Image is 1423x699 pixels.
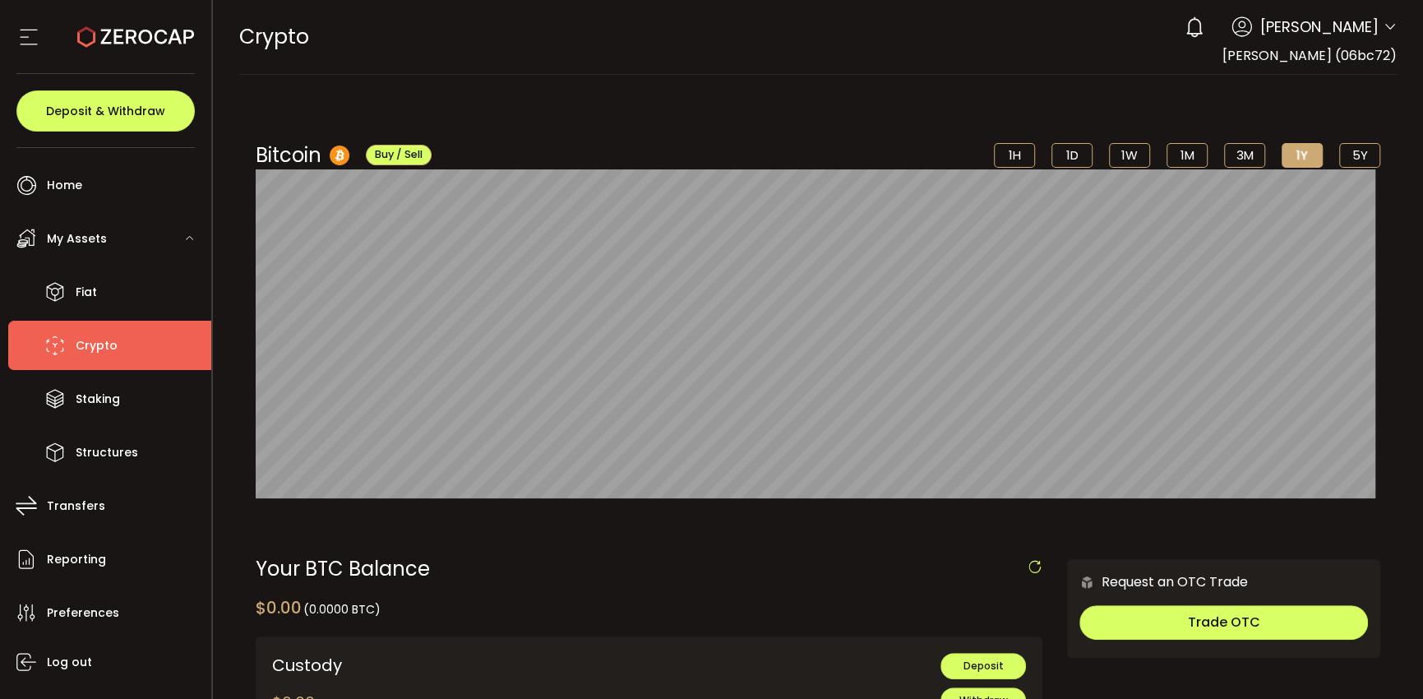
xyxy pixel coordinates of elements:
[1051,143,1093,168] li: 1D
[47,601,119,625] span: Preferences
[47,174,82,197] span: Home
[256,141,432,169] div: Bitcoin
[76,387,120,411] span: Staking
[16,90,195,132] button: Deposit & Withdraw
[76,280,97,304] span: Fiat
[47,227,107,251] span: My Assets
[47,650,92,674] span: Log out
[47,548,106,572] span: Reporting
[366,145,432,165] button: Buy / Sell
[303,601,381,618] span: (0.0000 BTC)
[940,653,1026,679] button: Deposit
[1055,38,1423,699] iframe: Chat Widget
[239,22,309,51] span: Crypto
[256,595,381,620] div: $0.00
[1260,16,1379,38] span: [PERSON_NAME]
[76,334,118,358] span: Crypto
[46,105,165,117] span: Deposit & Withdraw
[963,659,1004,673] span: Deposit
[272,653,574,678] div: Custody
[256,559,1043,579] div: Your BTC Balance
[994,143,1035,168] li: 1H
[47,494,105,518] span: Transfers
[76,441,138,465] span: Structures
[375,147,423,161] span: Buy / Sell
